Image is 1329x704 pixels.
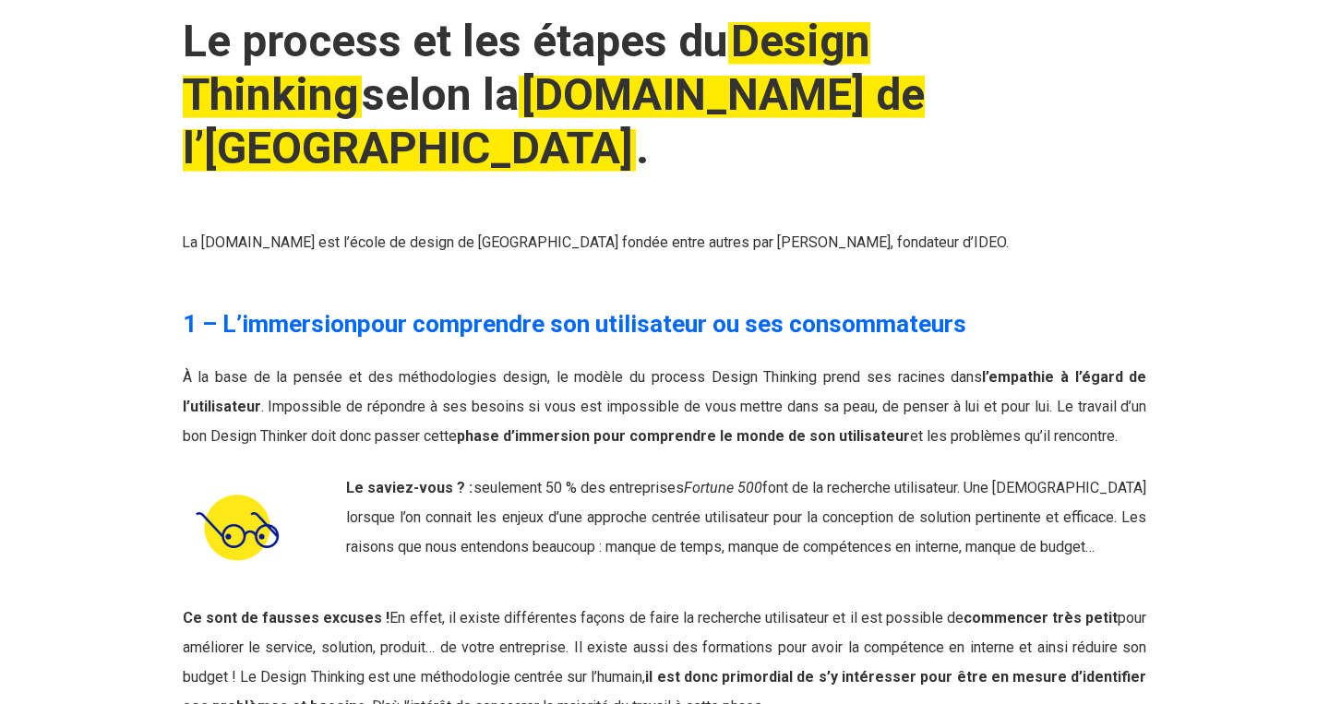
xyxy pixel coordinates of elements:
em: Design Thinking [183,15,870,121]
span: font de la recherche utilisateur. Une [DEMOGRAPHIC_DATA] lorsque l’on connait les enjeux d’une ap... [346,479,1146,555]
span: seulement 50 % des entreprises [346,479,684,496]
strong: Le saviez-vous ? : [346,479,473,496]
span: Fortune 500 [684,479,762,496]
em: [DOMAIN_NAME] de l’[GEOGRAPHIC_DATA] [183,68,925,174]
span: La [DOMAIN_NAME] est l’école de design de [GEOGRAPHIC_DATA] fondée entre autres par [PERSON_NAME]... [182,233,1009,251]
b: 1 – L’immersion [183,310,357,338]
strong: Le process et les étapes du selon la . [183,15,925,174]
strong: Ce sont de fausses excuses ! [183,609,390,626]
strong: commencer très petit [964,609,1118,626]
b: pour comprendre son utilisateur ou ses consommateurs [357,310,966,338]
span: À la base de la pensée et des méthodologies design, le modèle du process Design Thinking prend se... [183,368,1147,445]
img: formation Design Thinking certifiante [183,473,291,581]
strong: phase d’immersion pour comprendre le monde de son utilisateur [457,427,910,445]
